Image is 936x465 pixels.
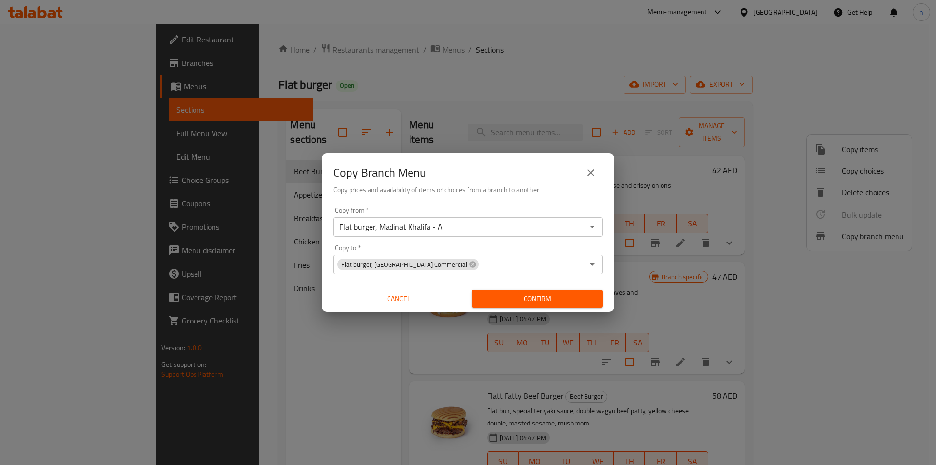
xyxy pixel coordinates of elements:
div: Flat burger, [GEOGRAPHIC_DATA] Commercial [337,259,479,270]
button: Open [585,220,599,234]
span: Confirm [480,293,595,305]
span: Flat burger, [GEOGRAPHIC_DATA] Commercial [337,260,471,269]
button: close [579,161,603,184]
span: Cancel [337,293,460,305]
button: Cancel [333,290,464,308]
h6: Copy prices and availability of items or choices from a branch to another [333,184,603,195]
button: Confirm [472,290,603,308]
h2: Copy Branch Menu [333,165,426,181]
button: Open [585,258,599,271]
